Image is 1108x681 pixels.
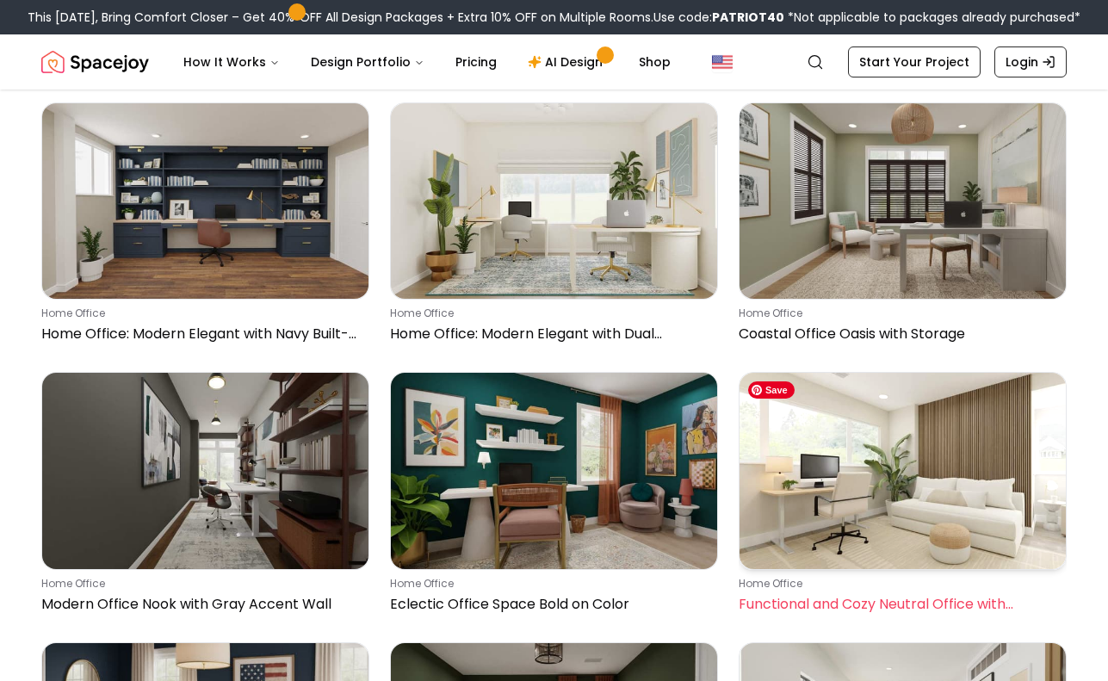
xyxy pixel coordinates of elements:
[653,9,784,26] span: Use code:
[41,102,369,351] a: Home Office: Modern Elegant with Navy Built-Inshome officeHome Office: Modern Elegant with Navy B...
[514,45,622,79] a: AI Design
[297,45,438,79] button: Design Portfolio
[625,45,684,79] a: Shop
[42,373,368,568] img: Modern Office Nook with Gray Accent Wall
[712,9,784,26] b: PATRIOT40
[42,103,368,299] img: Home Office: Modern Elegant with Navy Built-Ins
[994,46,1067,77] a: Login
[739,577,1060,591] p: home office
[748,381,795,399] span: Save
[41,594,362,615] p: Modern Office Nook with Gray Accent Wall
[170,45,684,79] nav: Main
[41,306,362,320] p: home office
[739,324,1060,344] p: Coastal Office Oasis with Storage
[41,372,369,621] a: Modern Office Nook with Gray Accent Wallhome officeModern Office Nook with Gray Accent Wall
[739,594,1060,615] p: Functional and Cozy Neutral Office with Sleeper Sofa
[41,45,149,79] a: Spacejoy
[41,577,362,591] p: home office
[390,324,711,344] p: Home Office: Modern Elegant with Dual Workstations
[712,52,733,72] img: United States
[848,46,981,77] a: Start Your Project
[41,34,1067,90] nav: Global
[41,45,149,79] img: Spacejoy Logo
[740,373,1066,568] img: Functional and Cozy Neutral Office with Sleeper Sofa
[41,324,362,344] p: Home Office: Modern Elegant with Navy Built-Ins
[784,9,1080,26] span: *Not applicable to packages already purchased*
[739,102,1067,351] a: Coastal Office Oasis with Storagehome officeCoastal Office Oasis with Storage
[390,577,711,591] p: home office
[391,373,717,568] img: Eclectic Office Space Bold on Color
[391,103,717,299] img: Home Office: Modern Elegant with Dual Workstations
[739,372,1067,621] a: Functional and Cozy Neutral Office with Sleeper Sofahome officeFunctional and Cozy Neutral Office...
[740,103,1066,299] img: Coastal Office Oasis with Storage
[739,306,1060,320] p: home office
[390,306,711,320] p: home office
[390,102,718,351] a: Home Office: Modern Elegant with Dual Workstationshome officeHome Office: Modern Elegant with Dua...
[390,372,718,621] a: Eclectic Office Space Bold on Colorhome officeEclectic Office Space Bold on Color
[442,45,511,79] a: Pricing
[390,594,711,615] p: Eclectic Office Space Bold on Color
[170,45,294,79] button: How It Works
[28,9,1080,26] div: This [DATE], Bring Comfort Closer – Get 40% OFF All Design Packages + Extra 10% OFF on Multiple R...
